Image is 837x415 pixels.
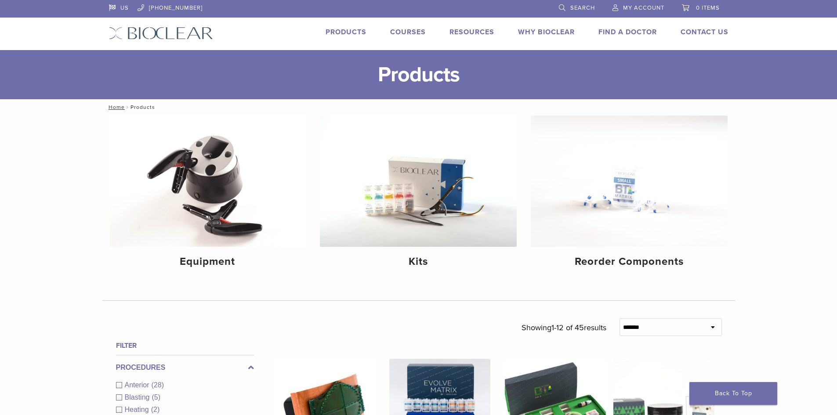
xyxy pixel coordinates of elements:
[538,254,721,270] h4: Reorder Components
[598,28,657,36] a: Find A Doctor
[531,115,728,275] a: Reorder Components
[320,115,517,247] img: Kits
[109,27,213,40] img: Bioclear
[320,115,517,275] a: Kits
[326,28,366,36] a: Products
[449,28,494,36] a: Resources
[681,28,728,36] a: Contact Us
[551,323,584,332] span: 1-12 of 45
[116,254,299,270] h4: Equipment
[623,4,664,11] span: My Account
[125,105,130,109] span: /
[570,4,595,11] span: Search
[152,393,160,401] span: (5)
[696,4,720,11] span: 0 items
[102,99,735,115] nav: Products
[116,362,254,373] label: Procedures
[106,104,125,110] a: Home
[327,254,510,270] h4: Kits
[531,115,728,247] img: Reorder Components
[116,340,254,351] h4: Filter
[152,381,164,389] span: (28)
[518,28,575,36] a: Why Bioclear
[522,318,606,337] p: Showing results
[125,406,151,413] span: Heating
[109,115,306,275] a: Equipment
[125,393,152,401] span: Blasting
[109,115,306,247] img: Equipment
[125,381,152,389] span: Anterior
[390,28,426,36] a: Courses
[151,406,160,413] span: (2)
[689,382,777,405] a: Back To Top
